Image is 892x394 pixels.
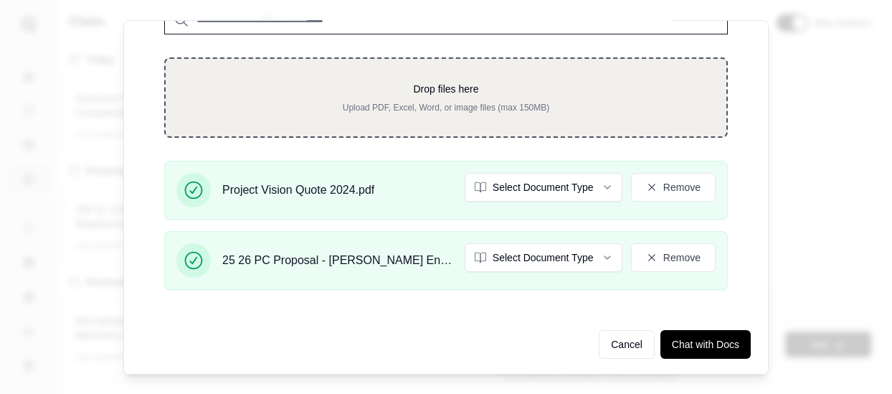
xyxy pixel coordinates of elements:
[660,329,751,358] button: Chat with Docs
[189,101,703,113] p: Upload PDF, Excel, Word, or image files (max 150MB)
[222,181,374,198] span: Project Vision Quote 2024.pdf
[631,172,716,201] button: Remove
[222,251,453,268] span: 25 26 PC Proposal - [PERSON_NAME] Engineering.docx
[599,329,655,358] button: Cancel
[189,81,703,95] p: Drop files here
[631,243,716,271] button: Remove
